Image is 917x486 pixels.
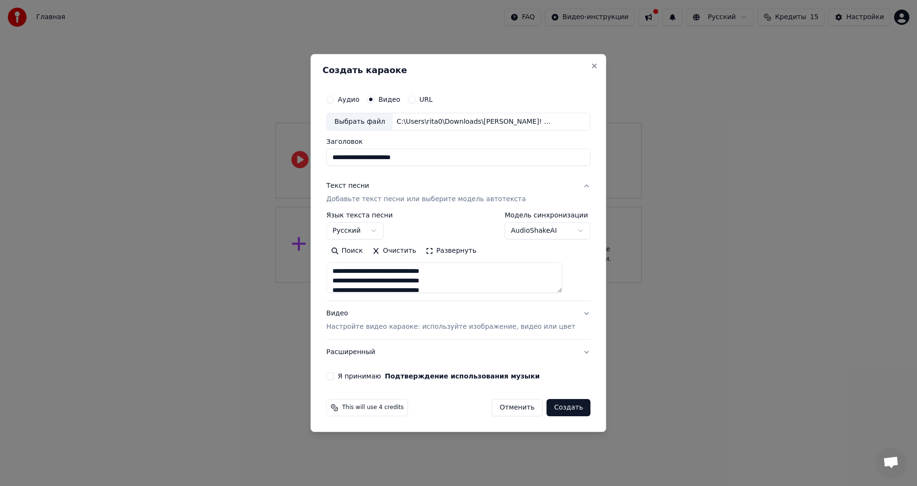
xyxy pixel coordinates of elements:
span: This will use 4 credits [342,404,404,411]
div: C:\Users\rita0\Downloads\[PERSON_NAME]! - Крошка моя.mp4 [393,117,555,127]
h2: Создать караоке [322,66,594,75]
div: Выбрать файл [327,113,393,130]
label: Заголовок [326,139,590,145]
label: Язык текста песни [326,212,393,219]
button: Расширенный [326,340,590,365]
p: Настройте видео караоке: используйте изображение, видео или цвет [326,322,575,332]
label: Аудио [338,96,359,103]
button: Очистить [368,244,421,259]
div: Текст песни [326,182,369,191]
p: Добавьте текст песни или выберите модель автотекста [326,195,526,205]
button: Поиск [326,244,367,259]
div: Текст песниДобавьте текст песни или выберите модель автотекста [326,212,590,301]
button: Создать [546,399,590,416]
button: Текст песниДобавьте текст песни или выберите модель автотекста [326,174,590,212]
label: URL [419,96,433,103]
label: Видео [378,96,400,103]
div: Видео [326,309,575,332]
label: Я принимаю [338,373,540,379]
label: Модель синхронизации [505,212,591,219]
button: Отменить [491,399,543,416]
button: ВидеоНастройте видео караоке: используйте изображение, видео или цвет [326,302,590,340]
button: Развернуть [421,244,481,259]
button: Я принимаю [385,373,540,379]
